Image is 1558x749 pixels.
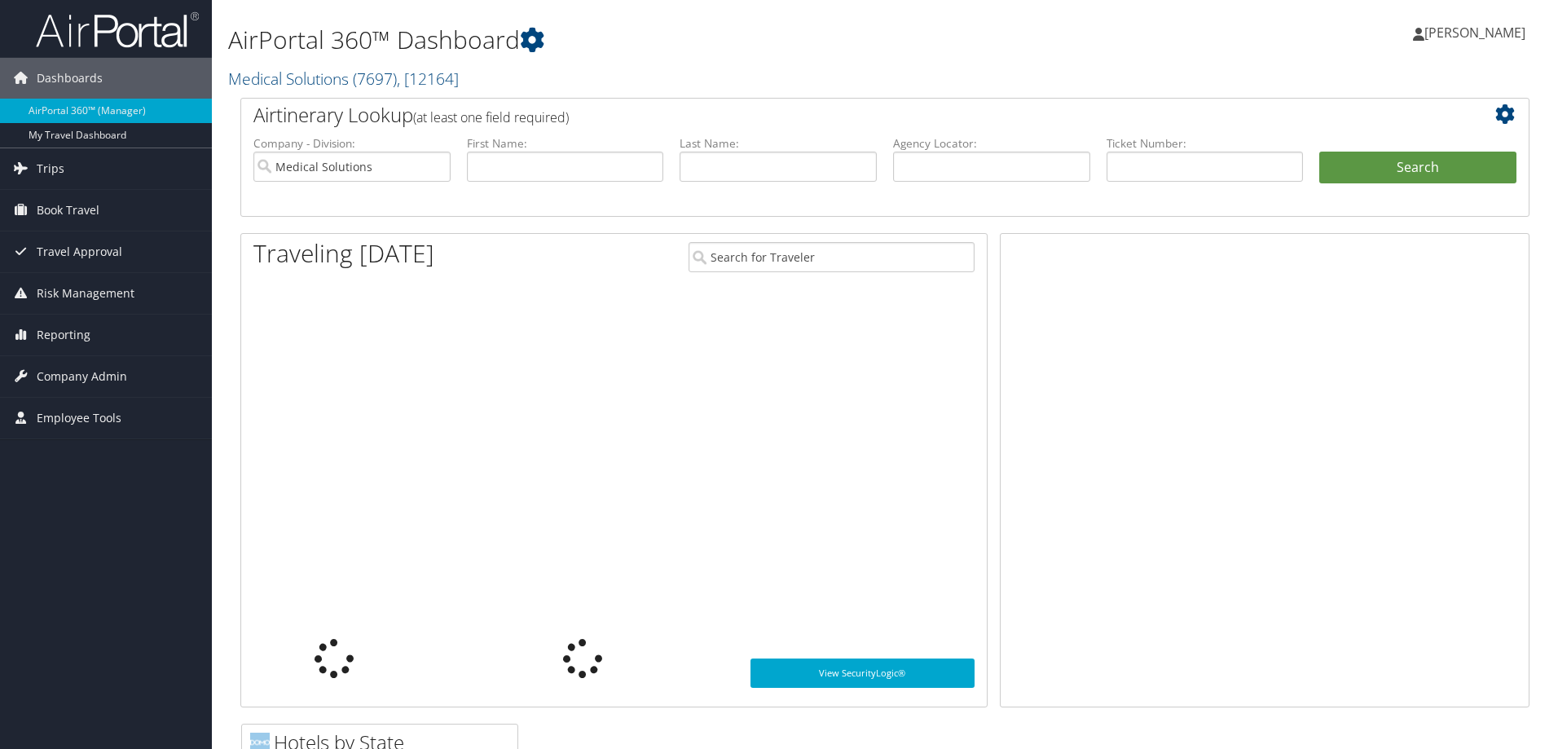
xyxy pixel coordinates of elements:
[1319,152,1516,184] button: Search
[397,68,459,90] span: , [ 12164 ]
[36,11,199,49] img: airportal-logo.png
[37,273,134,314] span: Risk Management
[353,68,397,90] span: ( 7697 )
[253,135,451,152] label: Company - Division:
[37,190,99,231] span: Book Travel
[37,398,121,438] span: Employee Tools
[689,242,975,272] input: Search for Traveler
[37,148,64,189] span: Trips
[413,108,569,126] span: (at least one field required)
[1424,24,1525,42] span: [PERSON_NAME]
[37,356,127,397] span: Company Admin
[37,231,122,272] span: Travel Approval
[228,68,459,90] a: Medical Solutions
[253,101,1409,129] h2: Airtinerary Lookup
[37,58,103,99] span: Dashboards
[228,23,1104,57] h1: AirPortal 360™ Dashboard
[1413,8,1542,57] a: [PERSON_NAME]
[750,659,975,688] a: View SecurityLogic®
[680,135,877,152] label: Last Name:
[893,135,1090,152] label: Agency Locator:
[37,315,90,355] span: Reporting
[253,236,434,271] h1: Traveling [DATE]
[1107,135,1304,152] label: Ticket Number:
[467,135,664,152] label: First Name:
